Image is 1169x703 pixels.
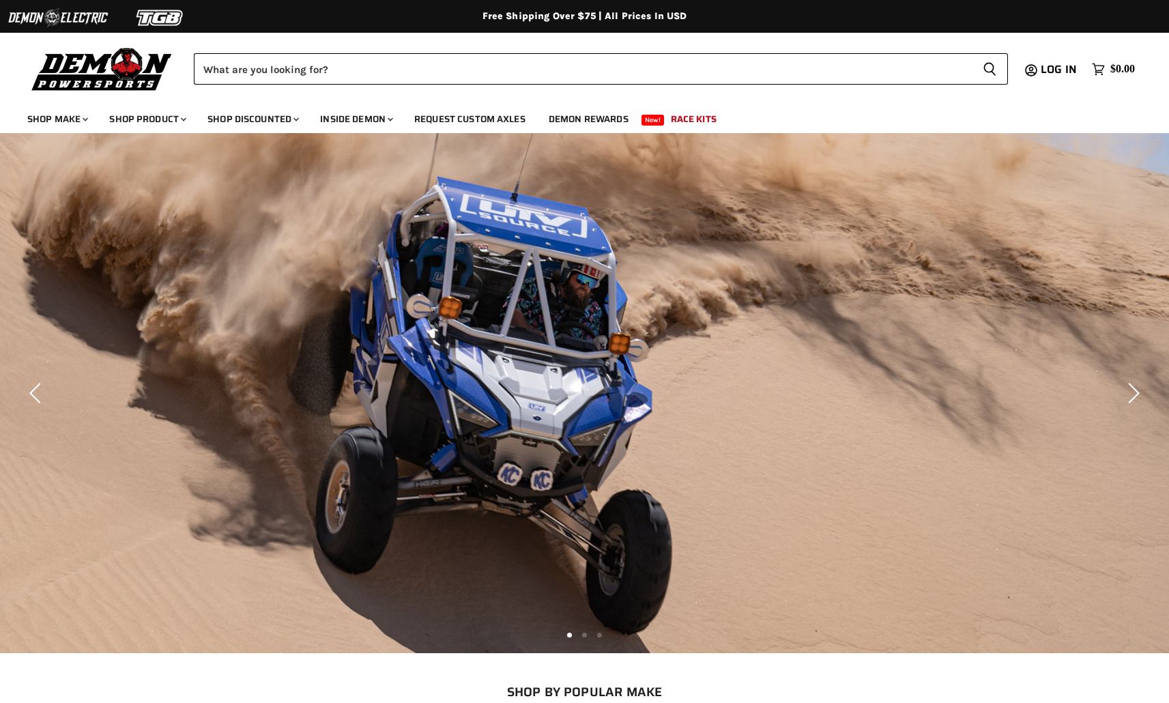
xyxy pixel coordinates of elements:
[27,44,177,93] img: Demon Powersports
[1085,59,1142,79] a: $0.00
[194,53,972,85] input: Search
[597,633,602,637] li: Page dot 3
[7,5,109,31] img: Demon Electric Logo 2
[582,633,587,637] li: Page dot 2
[194,53,1008,85] form: Product
[1110,63,1135,76] span: $0.00
[1041,61,1077,78] span: Log in
[1035,63,1085,76] a: Log in
[404,105,536,133] a: Request Custom Axles
[109,5,212,31] img: TGB Logo 2
[1118,379,1145,407] button: Next
[24,379,51,407] button: Previous
[55,685,1114,699] h2: SHOP BY POPULAR MAKE
[99,105,194,133] a: Shop Product
[197,105,307,133] a: Shop Discounted
[538,105,639,133] a: Demon Rewards
[972,53,1008,85] button: Search
[17,105,96,133] a: Shop Make
[17,100,1131,133] ul: Main menu
[310,105,401,133] a: Inside Demon
[661,105,727,133] a: Race Kits
[39,10,1131,23] div: Free Shipping Over $75 | All Prices In USD
[641,115,665,126] span: New!
[567,633,572,637] li: Page dot 1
